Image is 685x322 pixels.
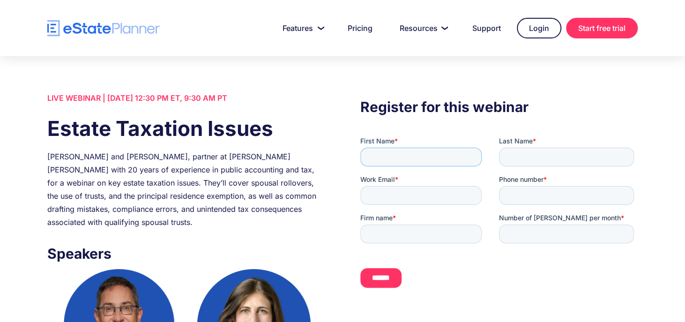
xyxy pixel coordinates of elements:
a: Features [271,19,332,37]
a: Login [517,18,561,38]
a: home [47,20,160,37]
a: Support [461,19,512,37]
h1: Estate Taxation Issues [47,114,325,143]
h3: Speakers [47,243,325,264]
div: [PERSON_NAME] and [PERSON_NAME], partner at [PERSON_NAME] [PERSON_NAME] with 20 years of experien... [47,150,325,229]
a: Start free trial [566,18,638,38]
a: Pricing [336,19,384,37]
iframe: Form 0 [360,136,638,296]
h3: Register for this webinar [360,96,638,118]
a: Resources [388,19,456,37]
div: LIVE WEBINAR | [DATE] 12:30 PM ET, 9:30 AM PT [47,91,325,105]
